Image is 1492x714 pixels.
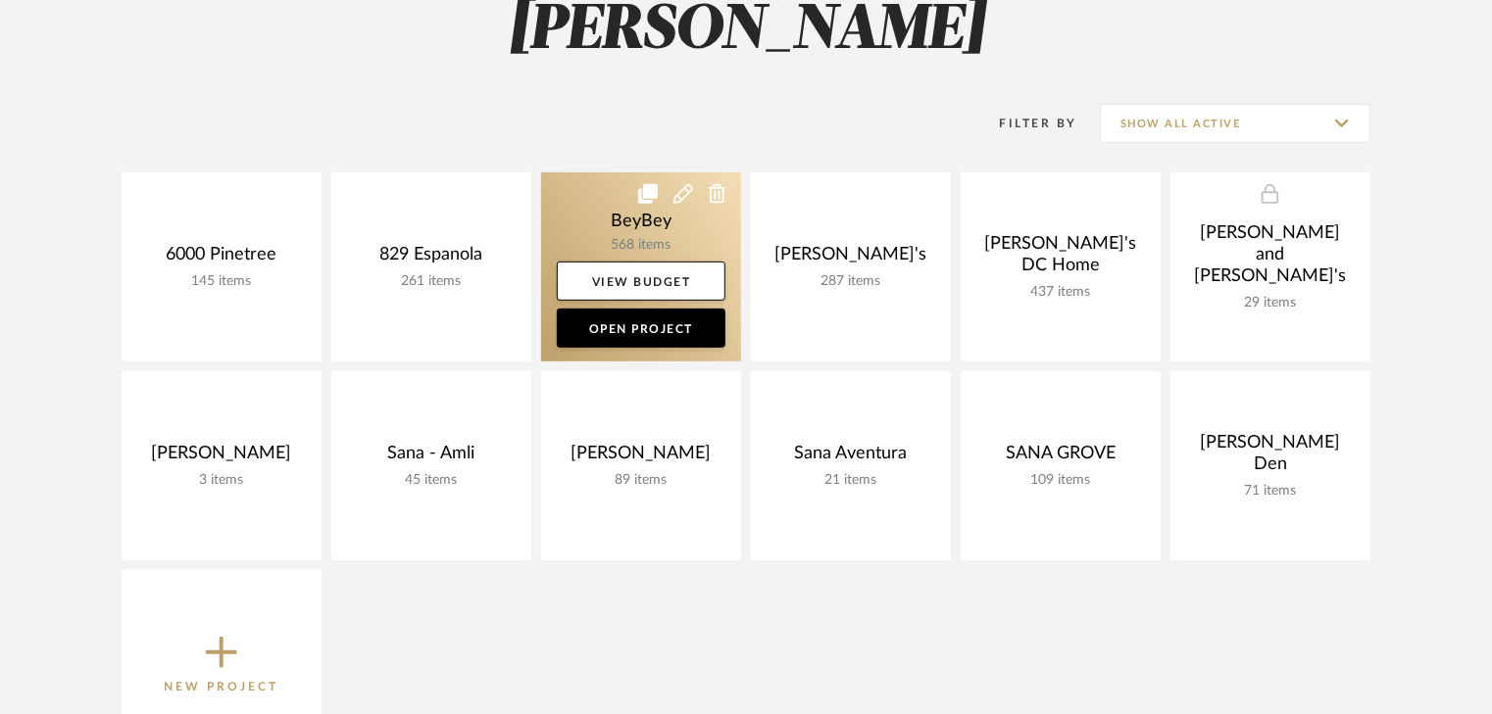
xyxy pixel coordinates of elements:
div: SANA GROVE [976,443,1145,472]
a: Open Project [557,309,725,348]
div: 829 Espanola [347,244,516,273]
div: 261 items [347,273,516,290]
div: 6000 Pinetree [137,244,306,273]
div: 71 items [1186,483,1355,500]
div: [PERSON_NAME]'s [767,244,935,273]
div: 45 items [347,472,516,489]
div: 3 items [137,472,306,489]
p: New Project [165,677,279,696]
div: [PERSON_NAME] [137,443,306,472]
div: Sana Aventura [767,443,935,472]
div: Sana - Amli [347,443,516,472]
div: 29 items [1186,295,1355,311]
div: 437 items [976,284,1145,301]
div: [PERSON_NAME] [557,443,725,472]
div: [PERSON_NAME]'s DC Home [976,233,1145,284]
div: [PERSON_NAME] Den [1186,432,1355,483]
div: 287 items [767,273,935,290]
a: View Budget [557,262,725,301]
div: 21 items [767,472,935,489]
div: 145 items [137,273,306,290]
div: 109 items [976,472,1145,489]
div: 89 items [557,472,725,489]
div: [PERSON_NAME] and [PERSON_NAME]'s [1186,222,1355,295]
div: Filter By [974,114,1077,133]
